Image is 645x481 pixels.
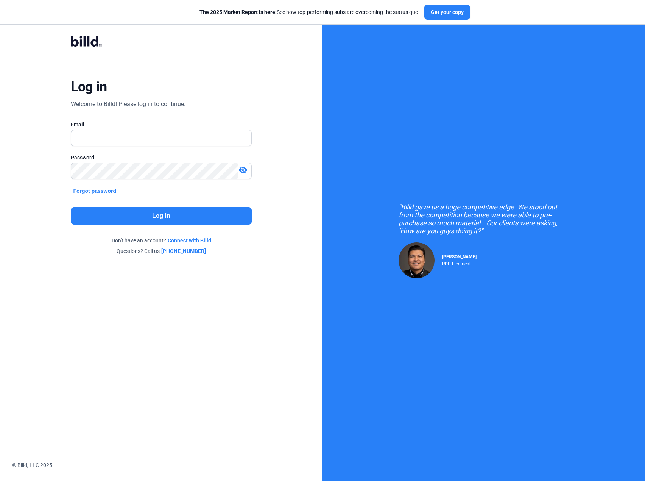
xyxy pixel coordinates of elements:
div: Questions? Call us [71,247,251,255]
button: Forgot password [71,187,118,195]
span: [PERSON_NAME] [442,254,477,259]
div: "Billd gave us a huge competitive edge. We stood out from the competition because we were able to... [399,203,569,235]
div: Email [71,121,251,128]
span: The 2025 Market Report is here: [199,9,277,15]
div: Don't have an account? [71,237,251,244]
div: Password [71,154,251,161]
div: See how top-performing subs are overcoming the status quo. [199,8,420,16]
a: Connect with Billd [168,237,211,244]
button: Log in [71,207,251,225]
a: [PHONE_NUMBER] [161,247,206,255]
img: Raul Pacheco [399,242,435,278]
mat-icon: visibility_off [238,166,248,175]
button: Get your copy [424,5,470,20]
div: Welcome to Billd! Please log in to continue. [71,100,185,109]
div: Log in [71,78,107,95]
div: RDP Electrical [442,259,477,267]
